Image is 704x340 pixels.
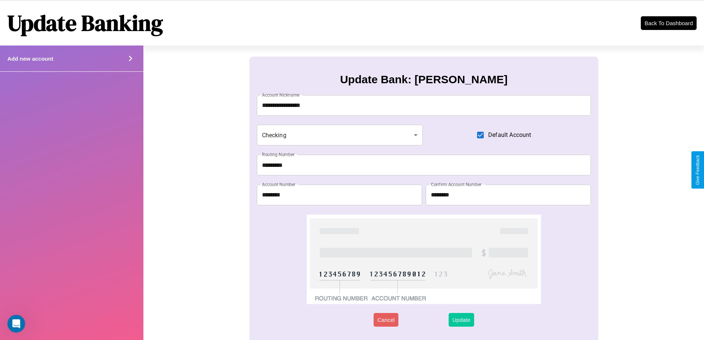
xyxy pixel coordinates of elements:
[7,55,53,62] h4: Add new account
[431,181,482,188] label: Confirm Account Number
[340,73,507,86] h3: Update Bank: [PERSON_NAME]
[7,315,25,333] iframe: Intercom live chat
[374,313,398,327] button: Cancel
[257,125,423,145] div: Checking
[488,131,531,139] span: Default Account
[262,92,300,98] label: Account Nickname
[449,313,474,327] button: Update
[262,181,295,188] label: Account Number
[262,151,295,158] label: Routing Number
[641,16,697,30] button: Back To Dashboard
[7,8,163,38] h1: Update Banking
[695,155,700,185] div: Give Feedback
[307,215,541,304] img: check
